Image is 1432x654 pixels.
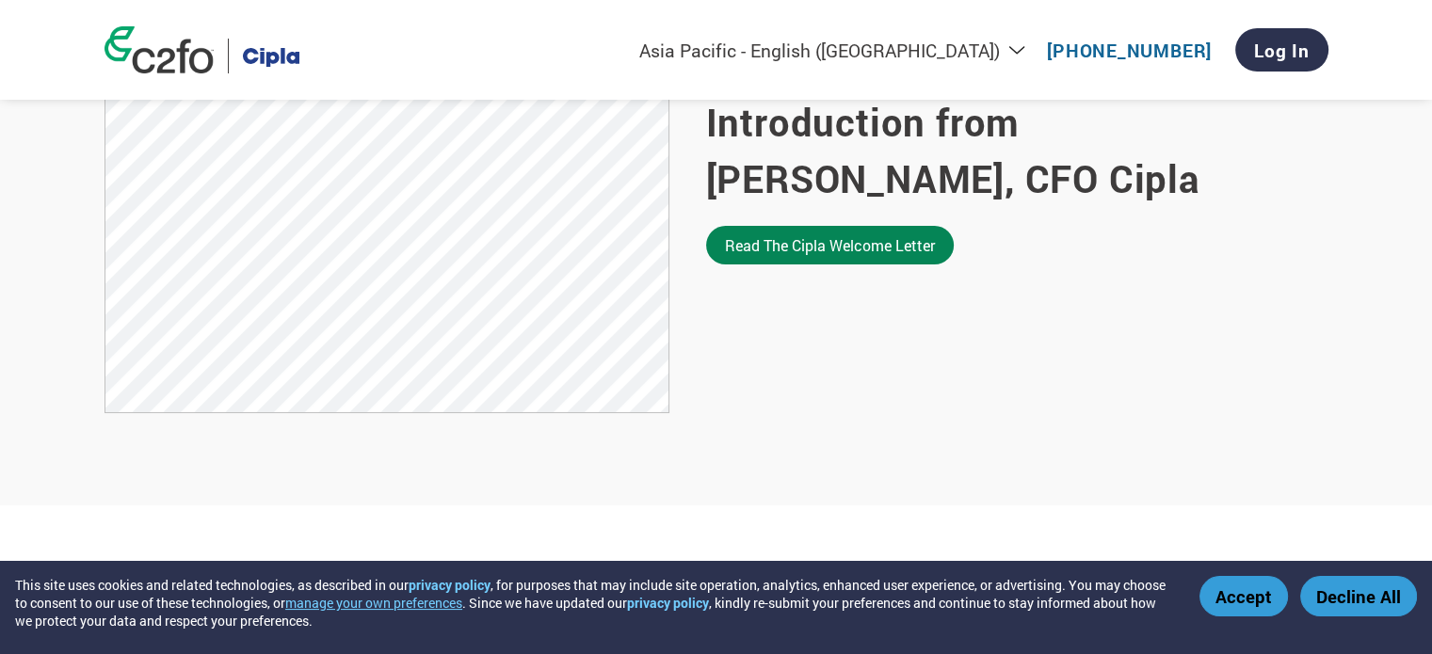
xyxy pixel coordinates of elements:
img: Cipla [243,39,299,73]
img: c2fo logo [105,26,214,73]
button: Decline All [1300,576,1417,616]
a: [PHONE_NUMBER] [1047,39,1212,62]
button: Accept [1199,576,1288,616]
a: Log In [1235,28,1328,72]
a: privacy policy [409,576,491,594]
h2: Introduction from [PERSON_NAME], CFO Cipla [706,94,1328,207]
div: This site uses cookies and related technologies, as described in our , for purposes that may incl... [15,576,1172,630]
a: privacy policy [627,594,709,612]
a: Read the Cipla welcome letter [706,226,954,264]
button: manage your own preferences [285,594,462,612]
